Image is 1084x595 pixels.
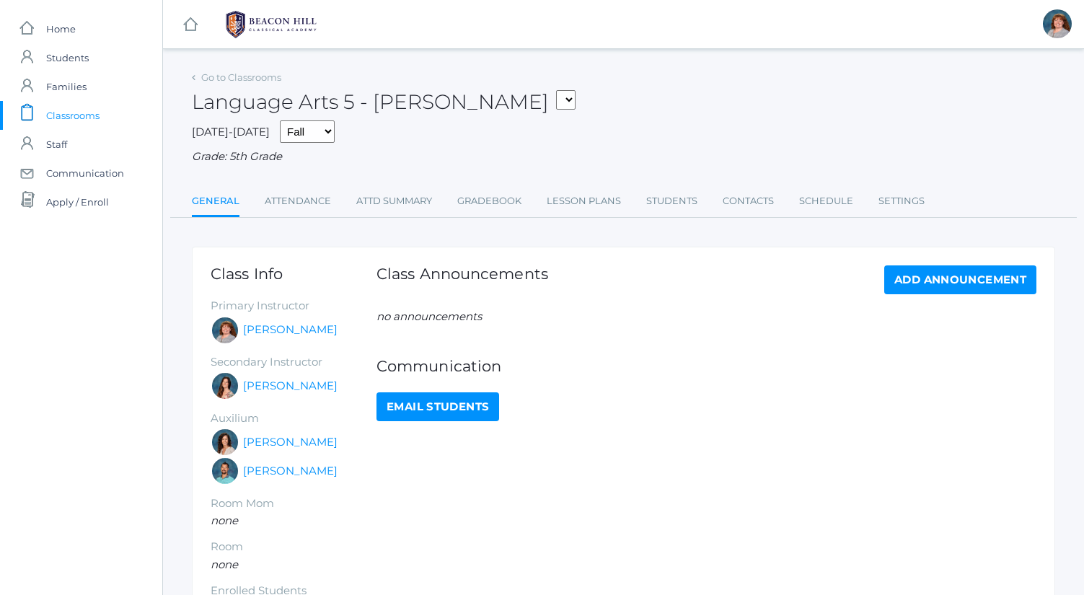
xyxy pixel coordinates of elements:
[547,187,621,216] a: Lesson Plans
[211,514,238,527] em: none
[376,309,482,323] em: no announcements
[211,498,376,510] h5: Room Mom
[211,371,239,400] div: Rebecca Salazar
[243,463,338,480] a: [PERSON_NAME]
[192,125,270,138] span: [DATE]-[DATE]
[201,71,281,83] a: Go to Classrooms
[46,72,87,101] span: Families
[376,392,499,421] a: Email Students
[265,187,331,216] a: Attendance
[46,14,76,43] span: Home
[46,188,109,216] span: Apply / Enroll
[878,187,925,216] a: Settings
[211,316,239,345] div: Sarah Bence
[243,378,338,395] a: [PERSON_NAME]
[211,541,376,553] h5: Room
[376,265,548,291] h1: Class Announcements
[211,356,376,369] h5: Secondary Instructor
[211,557,238,571] em: none
[884,265,1036,294] a: Add Announcement
[46,101,100,130] span: Classrooms
[243,322,338,338] a: [PERSON_NAME]
[211,457,239,485] div: Westen Taylor
[192,91,576,113] h2: Language Arts 5 - [PERSON_NAME]
[723,187,774,216] a: Contacts
[799,187,853,216] a: Schedule
[646,187,697,216] a: Students
[376,358,1036,374] h1: Communication
[211,265,376,282] h1: Class Info
[457,187,521,216] a: Gradebook
[46,159,124,188] span: Communication
[46,43,89,72] span: Students
[46,130,67,159] span: Staff
[211,428,239,457] div: Cari Burke
[211,300,376,312] h5: Primary Instructor
[1043,9,1072,38] div: Sarah Bence
[217,6,325,43] img: BHCALogos-05-308ed15e86a5a0abce9b8dd61676a3503ac9727e845dece92d48e8588c001991.png
[192,149,1055,165] div: Grade: 5th Grade
[356,187,432,216] a: Attd Summary
[211,413,376,425] h5: Auxilium
[192,187,239,218] a: General
[243,434,338,451] a: [PERSON_NAME]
